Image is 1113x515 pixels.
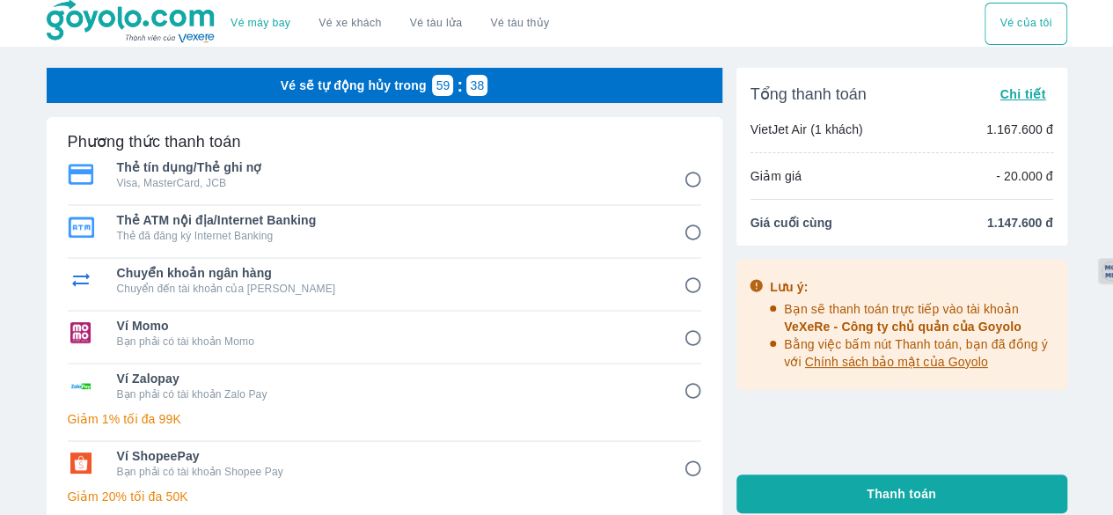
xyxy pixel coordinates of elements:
p: : [453,77,466,94]
p: VietJet Air (1 khách) [751,121,863,138]
p: Chuyển đến tài khoản của [PERSON_NAME] [117,282,659,296]
p: Giảm giá [751,167,802,185]
span: Ví ShopeePay [117,447,659,465]
p: - 20.000 đ [996,167,1053,185]
span: Chi tiết [1000,87,1045,101]
button: Chi tiết [992,82,1052,107]
span: Chính sách bảo mật của Goyolo [805,355,988,369]
span: Bạn sẽ thanh toán trực tiếp vào tài khoản [784,302,1021,334]
div: Ví ZalopayVí ZalopayBạn phải có tài khoản Zalo Pay [68,364,701,407]
button: Vé tàu thủy [476,3,563,45]
a: Vé xe khách [319,17,381,30]
p: 1.167.600 đ [986,121,1053,138]
img: Thẻ ATM nội địa/Internet Banking [68,217,94,238]
span: Tổng thanh toán [751,84,867,105]
p: Bạn phải có tài khoản Shopee Pay [117,465,659,479]
p: Bạn phải có tài khoản Momo [117,335,659,349]
p: Vé sẽ tự động hủy trong [281,77,427,94]
span: VeXeRe - Công ty chủ quản của Goyolo [784,320,1021,334]
div: Thẻ ATM nội địa/Internet BankingThẻ ATM nội địa/Internet BankingThẻ đã đăng ký Internet Banking [68,206,701,248]
img: Ví Momo [68,322,94,343]
div: Thẻ tín dụng/Thẻ ghi nợThẻ tín dụng/Thẻ ghi nợVisa, MasterCard, JCB [68,153,701,195]
div: choose transportation mode [985,3,1066,45]
p: Visa, MasterCard, JCB [117,176,659,190]
span: Thẻ tín dụng/Thẻ ghi nợ [117,158,659,176]
p: 38 [470,77,484,94]
p: Thẻ đã đăng ký Internet Banking [117,229,659,243]
img: Ví ShopeePay [68,452,94,474]
p: Giảm 20% tối đa 50K [68,488,701,505]
div: Lưu ý: [770,278,1055,296]
span: Ví Zalopay [117,370,659,387]
p: Bằng việc bấm nút Thanh toán, bạn đã đồng ý với [784,335,1055,371]
img: Chuyển khoản ngân hàng [68,269,94,291]
img: Thẻ tín dụng/Thẻ ghi nợ [68,164,94,185]
img: Ví Zalopay [68,375,94,396]
button: Thanh toán [736,475,1067,513]
p: 59 [436,77,450,94]
div: choose transportation mode [216,3,563,45]
span: 1.147.600 đ [987,214,1053,232]
p: Bạn phải có tài khoản Zalo Pay [117,387,659,401]
div: Ví ShopeePayVí ShopeePayBạn phải có tài khoản Shopee Pay [68,442,701,484]
span: Thanh toán [867,485,936,503]
h6: Phương thức thanh toán [68,131,241,152]
div: Ví MomoVí MomoBạn phải có tài khoản Momo [68,312,701,354]
div: Chuyển khoản ngân hàngChuyển khoản ngân hàngChuyển đến tài khoản của [PERSON_NAME] [68,259,701,301]
span: Chuyển khoản ngân hàng [117,264,659,282]
a: Vé tàu lửa [396,3,477,45]
a: Vé máy bay [231,17,290,30]
span: Thẻ ATM nội địa/Internet Banking [117,211,659,229]
p: Giảm 1% tối đa 99K [68,410,701,428]
span: Giá cuối cùng [751,214,832,232]
span: Ví Momo [117,317,659,335]
button: Vé của tôi [985,3,1066,45]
